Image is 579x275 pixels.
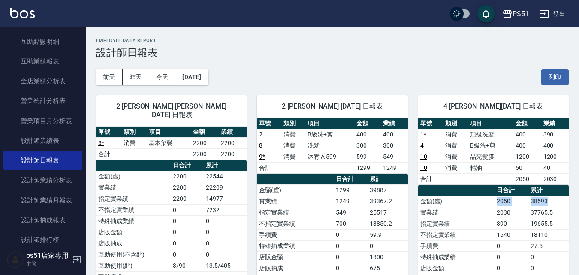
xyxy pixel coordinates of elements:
td: 700 [334,218,368,229]
th: 單號 [257,118,281,129]
th: 類別 [281,118,305,129]
td: 實業績 [257,196,334,207]
td: 1249 [381,162,407,173]
td: 互助使用(點) [96,260,171,271]
td: 基本染髮 [147,137,191,148]
td: 0 [528,263,569,274]
table: a dense table [257,118,407,174]
td: 消費 [281,140,305,151]
th: 類別 [121,127,147,138]
td: 39887 [368,184,408,196]
td: 390 [495,218,528,229]
td: 7232 [204,204,247,215]
td: 27.5 [528,240,569,251]
td: 2200 [171,182,204,193]
a: 設計師日報表 [3,151,82,170]
td: 消費 [443,151,468,162]
td: 沐宥 A 599 [305,151,354,162]
td: 38593 [528,196,569,207]
td: 0 [334,251,368,263]
th: 業績 [541,118,569,129]
td: 洗髮 [305,140,354,151]
td: 晶亮髮膜 [468,151,513,162]
td: 0 [171,238,204,249]
th: 日合計 [495,185,528,196]
td: 店販抽成 [96,238,171,249]
td: 675 [368,263,408,274]
td: 金額(虛) [257,184,334,196]
a: 互助業績報表 [3,51,82,71]
td: 0 [204,249,247,260]
td: 14977 [204,193,247,204]
td: B級洗+剪 [468,140,513,151]
td: 頂級洗髮 [468,129,513,140]
td: 390 [541,129,569,140]
td: 手續費 [418,240,495,251]
td: 消費 [121,137,147,148]
td: 40 [541,162,569,173]
td: 精油 [468,162,513,173]
td: 指定實業績 [418,218,495,229]
td: 2200 [191,148,219,160]
td: 不指定實業績 [418,229,495,240]
td: 不指定實業績 [96,204,171,215]
th: 日合計 [171,160,204,171]
button: 登出 [536,6,569,22]
button: [DATE] [175,69,208,85]
a: 營業項目月分析表 [3,111,82,131]
td: 300 [354,140,381,151]
td: 店販金額 [96,227,171,238]
td: 互助使用(不含點) [96,249,171,260]
td: 1200 [513,151,541,162]
td: 37765.5 [528,207,569,218]
h5: ps51店家專用 [26,251,70,260]
table: a dense table [96,127,247,160]
td: 0 [204,238,247,249]
th: 項目 [305,118,354,129]
a: 設計師排行榜 [3,230,82,250]
td: 消費 [443,129,468,140]
td: 0 [334,229,368,240]
th: 累計 [368,174,408,185]
td: 2030 [495,207,528,218]
td: 0 [495,263,528,274]
td: 2200 [171,171,204,182]
th: 業績 [219,127,247,138]
a: 設計師業績表 [3,131,82,151]
td: 1249 [334,196,368,207]
td: 消費 [443,162,468,173]
td: 指定實業績 [96,193,171,204]
td: 不指定實業績 [257,218,334,229]
button: 列印 [541,69,569,85]
td: 2050 [513,173,541,184]
a: 設計師抽成報表 [3,210,82,230]
th: 業績 [381,118,407,129]
td: 2200 [171,193,204,204]
a: 營業統計分析表 [3,91,82,111]
td: 22209 [204,182,247,193]
th: 類別 [443,118,468,129]
table: a dense table [418,118,569,185]
td: 特殊抽成業績 [418,251,495,263]
th: 單號 [418,118,443,129]
a: 互助點數明細 [3,32,82,51]
td: 59.9 [368,229,408,240]
td: 19655.5 [528,218,569,229]
td: 特殊抽成業績 [257,240,334,251]
td: 0 [171,215,204,227]
td: 400 [541,140,569,151]
td: 0 [171,249,204,260]
td: 合計 [96,148,121,160]
th: 累計 [204,160,247,171]
div: PS51 [513,9,529,19]
a: 2 [259,131,262,138]
a: 10 [420,153,427,160]
td: 店販金額 [418,263,495,274]
td: 實業績 [418,207,495,218]
td: 合計 [257,162,281,173]
td: 599 [354,151,381,162]
td: B級洗+剪 [305,129,354,140]
th: 單號 [96,127,121,138]
td: 金額(虛) [418,196,495,207]
td: 0 [204,227,247,238]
